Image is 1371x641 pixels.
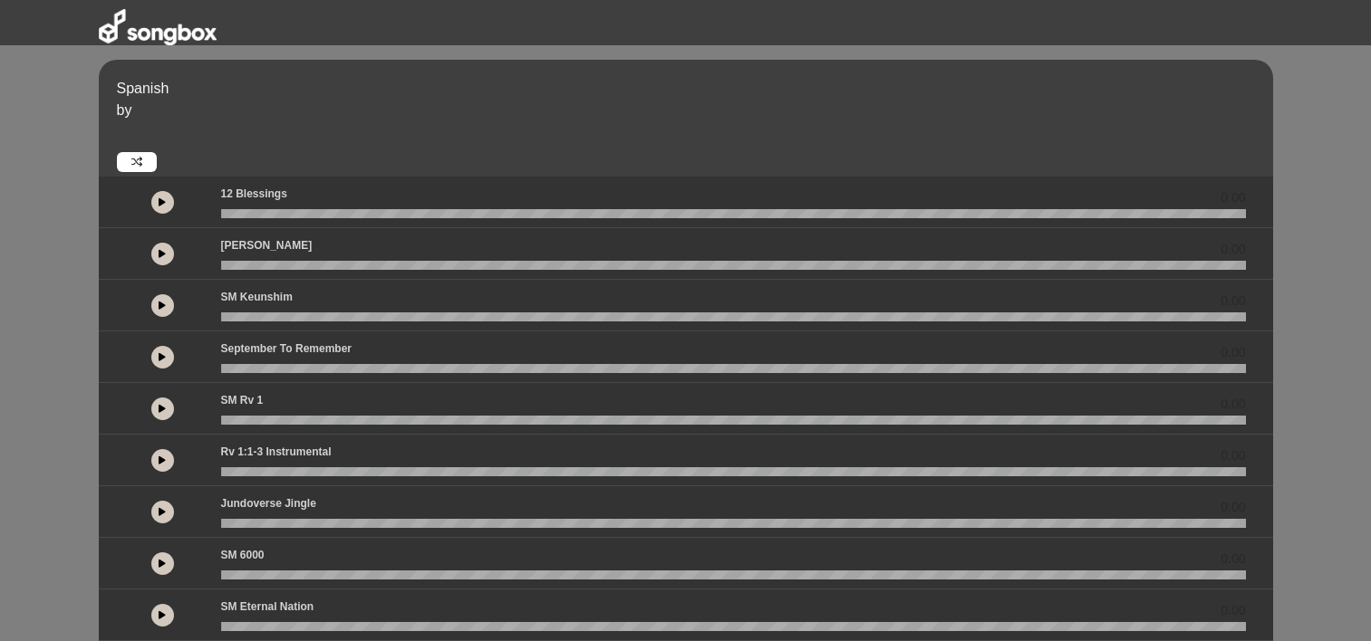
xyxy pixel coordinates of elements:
[221,444,332,460] p: Rv 1:1-3 Instrumental
[221,598,314,615] p: SM Eternal Nation
[221,289,293,305] p: SM Keunshim
[1221,343,1245,362] span: 0.00
[117,102,132,118] span: by
[1221,240,1245,259] span: 0.00
[221,340,352,357] p: September to Remember
[1221,601,1245,620] span: 0.00
[221,547,265,563] p: SM 6000
[221,237,313,254] p: [PERSON_NAME]
[1221,498,1245,517] span: 0.00
[1221,188,1245,207] span: 0.00
[117,78,1269,100] p: Spanish
[1221,446,1245,465] span: 0.00
[221,392,264,408] p: SM Rv 1
[1221,395,1245,414] span: 0.00
[1221,292,1245,311] span: 0.00
[221,186,287,202] p: 12 Blessings
[99,9,217,45] img: songbox-logo-white.png
[221,495,316,512] p: Jundoverse Jingle
[1221,550,1245,569] span: 0.00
